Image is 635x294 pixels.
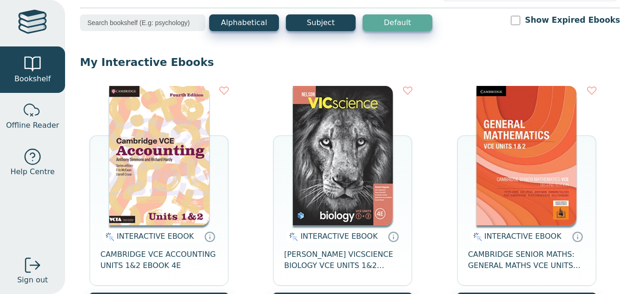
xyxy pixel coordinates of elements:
button: Default [363,14,432,31]
span: Bookshelf [14,73,51,85]
button: Subject [286,14,356,31]
p: My Interactive Ebooks [80,55,620,69]
img: interactive.svg [470,231,482,242]
img: 98e9f931-67be-40f3-b733-112c3181ee3a.jpg [476,86,576,225]
input: Search bookshelf (E.g: psychology) [80,14,205,31]
label: Show Expired Ebooks [525,14,620,26]
span: Sign out [17,274,48,286]
a: Interactive eBooks are accessed online via the publisher’s portal. They contain interactive resou... [388,231,399,242]
span: INTERACTIVE EBOOK [484,232,562,241]
span: CAMBRIDGE VCE ACCOUNTING UNITS 1&2 EBOOK 4E [100,249,218,271]
a: Interactive eBooks are accessed online via the publisher’s portal. They contain interactive resou... [572,231,583,242]
img: 7c05a349-4a9b-eb11-a9a2-0272d098c78b.png [293,86,393,225]
span: INTERACTIVE EBOOK [117,232,194,241]
span: CAMBRIDGE SENIOR MATHS: GENERAL MATHS VCE UNITS 1&2 EBOOK 2E [468,249,585,271]
span: Offline Reader [6,120,59,131]
span: [PERSON_NAME] VICSCIENCE BIOLOGY VCE UNITS 1&2 STUDENT EBOOK 4E [284,249,401,271]
a: Interactive eBooks are accessed online via the publisher’s portal. They contain interactive resou... [204,231,215,242]
img: interactive.svg [103,231,114,242]
span: INTERACTIVE EBOOK [300,232,377,241]
span: Help Centre [10,166,54,177]
button: Alphabetical [209,14,279,31]
img: interactive.svg [286,231,298,242]
img: 29759c83-e070-4f21-9f19-1166b690db6d.png [109,86,209,225]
